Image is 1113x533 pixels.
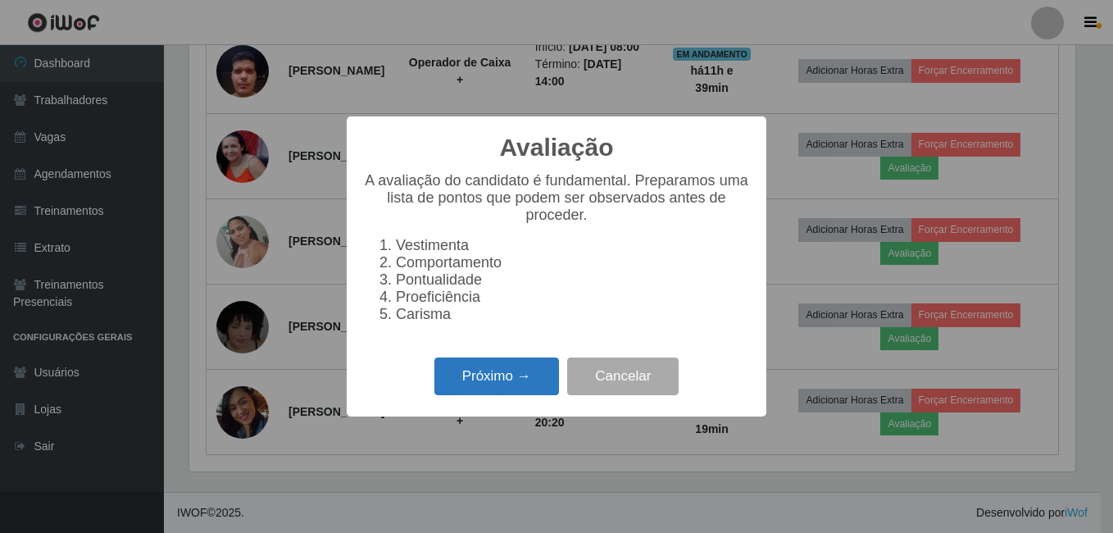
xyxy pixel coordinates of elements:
[396,271,750,289] li: Pontualidade
[396,237,750,254] li: Vestimenta
[434,358,559,396] button: Próximo →
[396,289,750,306] li: Proeficiência
[567,358,679,396] button: Cancelar
[396,306,750,323] li: Carisma
[363,172,750,224] p: A avaliação do candidato é fundamental. Preparamos uma lista de pontos que podem ser observados a...
[396,254,750,271] li: Comportamento
[500,133,614,162] h2: Avaliação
